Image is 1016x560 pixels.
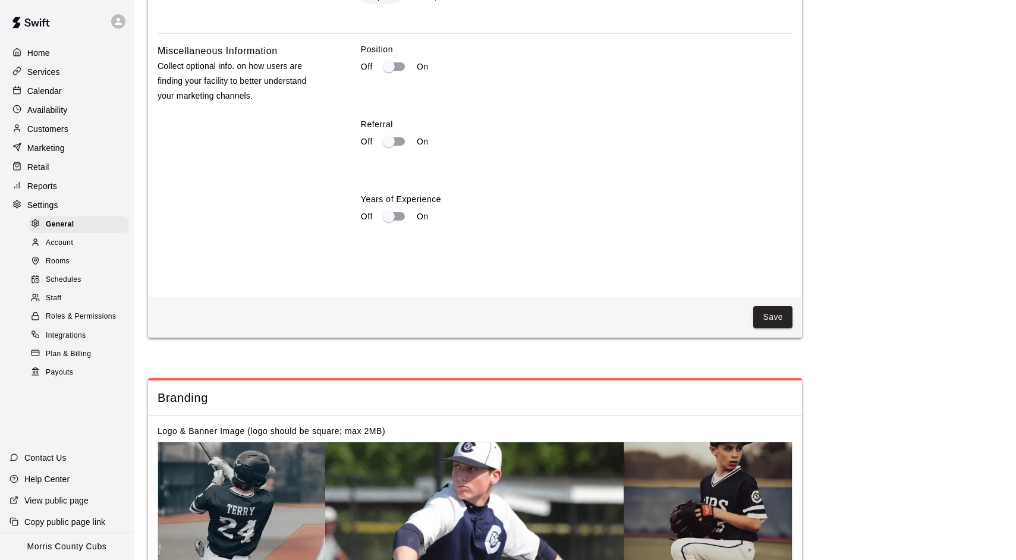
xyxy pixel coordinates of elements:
[27,47,50,59] p: Home
[27,85,62,97] p: Calendar
[29,326,134,345] a: Integrations
[46,292,61,304] span: Staff
[46,348,91,360] span: Plan & Billing
[29,215,134,234] a: General
[10,177,124,195] a: Reports
[753,306,792,328] button: Save
[29,364,129,381] div: Payouts
[27,142,65,154] p: Marketing
[24,495,89,506] p: View public page
[29,253,129,270] div: Rooms
[29,363,134,382] a: Payouts
[158,59,323,104] p: Collect optional info. on how users are finding your facility to better understand your marketing...
[27,66,60,78] p: Services
[361,136,373,148] p: Off
[29,235,129,251] div: Account
[46,237,73,249] span: Account
[27,180,57,192] p: Reports
[10,139,124,157] a: Marketing
[29,290,134,308] a: Staff
[29,253,134,271] a: Rooms
[24,473,70,485] p: Help Center
[27,540,107,553] p: Morris County Cubs
[29,272,129,288] div: Schedules
[29,346,129,363] div: Plan & Billing
[29,290,129,307] div: Staff
[158,390,792,406] span: Branding
[158,43,278,59] h6: Miscellaneous Information
[10,158,124,176] a: Retail
[361,43,792,55] label: Position
[158,426,385,436] label: Logo & Banner Image (logo should be square; max 2MB)
[46,311,116,323] span: Roles & Permissions
[46,274,81,286] span: Schedules
[27,161,49,173] p: Retail
[417,136,429,148] p: On
[29,234,134,252] a: Account
[46,367,73,379] span: Payouts
[46,256,70,268] span: Rooms
[29,271,134,290] a: Schedules
[361,61,373,73] p: Off
[10,44,124,62] a: Home
[29,308,134,326] a: Roles & Permissions
[27,199,58,211] p: Settings
[29,309,129,325] div: Roles & Permissions
[417,210,429,223] p: On
[10,82,124,100] a: Calendar
[29,345,134,363] a: Plan & Billing
[10,101,124,119] a: Availability
[24,516,105,528] p: Copy public page link
[417,61,429,73] p: On
[27,104,68,116] p: Availability
[10,196,124,214] a: Settings
[361,210,373,223] p: Off
[10,63,124,81] a: Services
[27,123,68,135] p: Customers
[361,118,792,130] label: Referral
[29,328,129,344] div: Integrations
[29,216,129,233] div: General
[10,120,124,138] a: Customers
[361,193,792,205] label: Years of Experience
[46,219,74,231] span: General
[46,330,86,342] span: Integrations
[24,452,67,464] p: Contact Us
